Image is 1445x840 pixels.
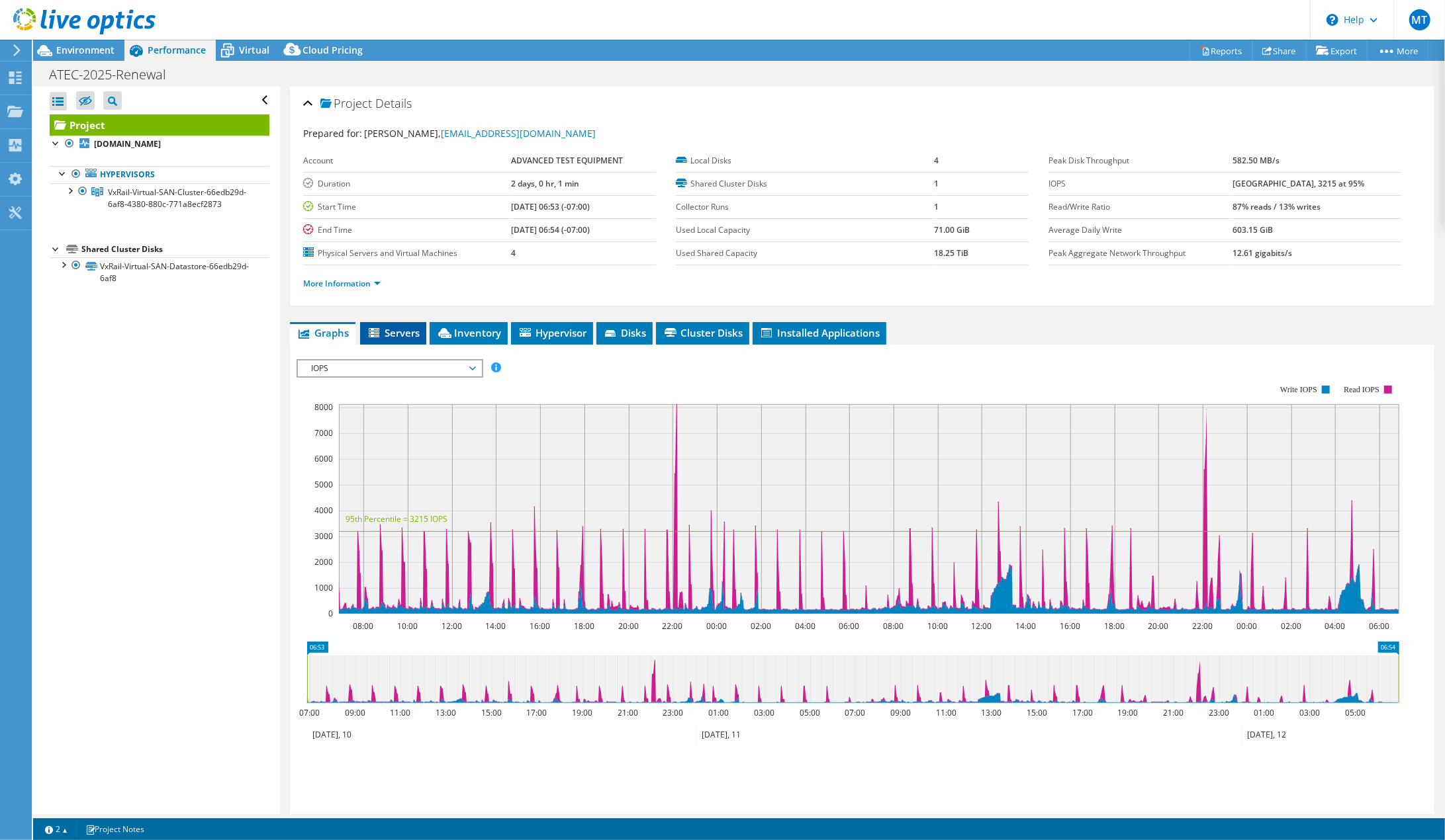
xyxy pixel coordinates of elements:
[375,95,412,111] span: Details
[1060,620,1081,632] text: 16:00
[43,67,187,82] h1: ATEC-2025-Renewal
[303,127,362,140] label: Prepared for:
[755,707,775,718] text: 03:00
[884,620,904,632] text: 08:00
[1148,620,1169,632] text: 20:00
[314,427,333,439] text: 7000
[314,479,333,490] text: 5000
[303,177,511,190] label: Duration
[36,821,77,837] a: 2
[314,556,333,567] text: 2000
[518,326,586,339] span: Hypervisor
[364,127,596,140] span: [PERSON_NAME],
[676,247,934,260] label: Used Shared Capacity
[81,241,269,257] div: Shared Cluster Disks
[891,707,911,718] text: 09:00
[1252,40,1307,61] a: Share
[1016,620,1037,632] text: 14:00
[303,200,511,214] label: Start Time
[1049,154,1233,167] label: Peak Disk Throughput
[512,247,516,259] b: 4
[482,707,502,718] text: 15:00
[619,620,639,632] text: 20:00
[328,608,333,619] text: 0
[512,155,624,166] b: ADVANCED TEST EQUIPMENT
[530,620,551,632] text: 16:00
[50,166,269,183] a: Hypervisors
[663,326,743,339] span: Cluster Disks
[800,707,821,718] text: 05:00
[1118,707,1139,718] text: 19:00
[486,620,506,632] text: 14:00
[1306,40,1368,61] a: Export
[935,201,939,212] b: 1
[346,513,447,525] text: 95th Percentile = 3215 IOPS
[398,620,418,632] text: 10:00
[1233,178,1364,189] b: [GEOGRAPHIC_DATA], 3215 at 95%
[845,707,866,718] text: 07:00
[1049,177,1233,190] label: IOPS
[1233,201,1321,212] b: 87% reads / 13% writes
[928,620,949,632] text: 10:00
[935,224,970,235] b: 71.00 GiB
[937,707,957,718] text: 11:00
[303,44,363,56] span: Cloud Pricing
[676,177,934,190] label: Shared Cluster Disks
[297,326,349,339] span: Graphs
[839,620,860,632] text: 06:00
[1105,620,1125,632] text: 18:00
[663,620,683,632] text: 22:00
[303,278,381,289] a: More Information
[1300,707,1321,718] text: 03:00
[1049,247,1233,260] label: Peak Aggregate Network Throughput
[1280,385,1317,394] text: Write IOPS
[239,44,269,56] span: Virtual
[1370,620,1390,632] text: 06:00
[314,453,333,464] text: 6000
[676,224,934,237] label: Used Local Capacity
[512,178,580,189] b: 2 days, 0 hr, 1 min
[56,44,115,56] span: Environment
[759,326,880,339] span: Installed Applications
[50,183,269,212] a: VxRail-Virtual-SAN-Cluster-66edb29d-6af8-4380-880c-771a8ecf2873
[1346,707,1366,718] text: 05:00
[751,620,772,632] text: 02:00
[303,154,511,167] label: Account
[346,707,366,718] text: 09:00
[1164,707,1184,718] text: 21:00
[436,707,457,718] text: 13:00
[304,360,475,376] span: IOPS
[1193,620,1213,632] text: 22:00
[972,620,992,632] text: 12:00
[1049,200,1233,214] label: Read/Write Ratio
[320,97,372,110] span: Project
[76,821,154,837] a: Project Notes
[441,127,596,140] a: [EMAIL_ADDRESS][DOMAIN_NAME]
[391,707,411,718] text: 11:00
[707,620,727,632] text: 00:00
[303,247,511,260] label: Physical Servers and Virtual Machines
[367,326,420,339] span: Servers
[512,201,590,212] b: [DATE] 06:53 (-07:00)
[303,224,511,237] label: End Time
[353,620,374,632] text: 08:00
[436,326,501,339] span: Inventory
[676,200,934,214] label: Collector Runs
[603,326,646,339] span: Disks
[94,138,161,149] b: [DOMAIN_NAME]
[676,154,934,167] label: Local Disks
[50,114,269,136] a: Project
[512,224,590,235] b: [DATE] 06:54 (-07:00)
[1254,707,1275,718] text: 01:00
[618,707,639,718] text: 21:00
[1073,707,1094,718] text: 17:00
[297,811,454,837] h2: Advanced Graph Controls
[575,620,595,632] text: 18:00
[1325,620,1346,632] text: 04:00
[1233,155,1280,166] b: 582.50 MB/s
[314,582,333,593] text: 1000
[1344,385,1380,394] text: Read IOPS
[1049,224,1233,237] label: Average Daily Write
[1409,9,1430,30] span: MT
[935,155,939,166] b: 4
